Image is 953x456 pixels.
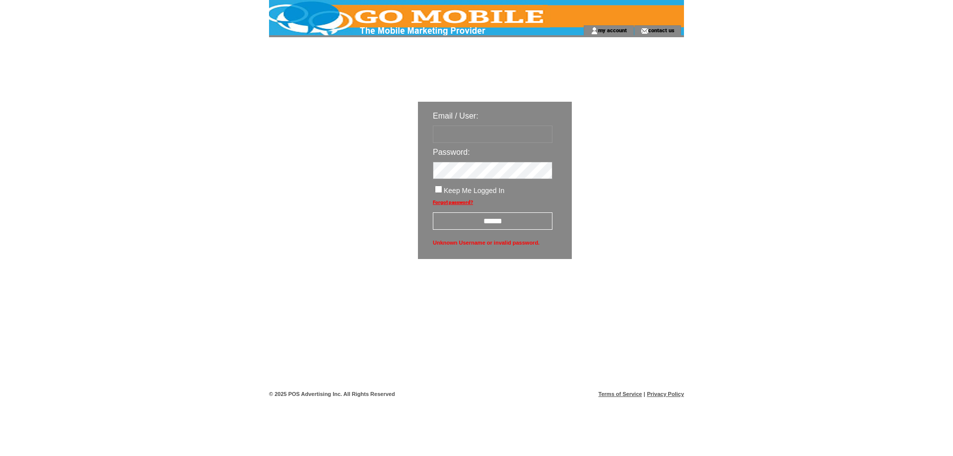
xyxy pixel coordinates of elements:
img: account_icon.gif [591,27,598,35]
img: transparent.png [601,284,650,296]
a: Privacy Policy [647,391,684,397]
span: © 2025 POS Advertising Inc. All Rights Reserved [269,391,395,397]
span: Unknown Username or invalid password. [433,237,552,248]
span: | [644,391,645,397]
span: Password: [433,148,470,156]
span: Keep Me Logged In [444,187,504,195]
a: my account [598,27,627,33]
a: Terms of Service [599,391,642,397]
span: Email / User: [433,112,478,120]
a: Forgot password? [433,199,473,205]
img: contact_us_icon.gif [641,27,648,35]
a: contact us [648,27,675,33]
